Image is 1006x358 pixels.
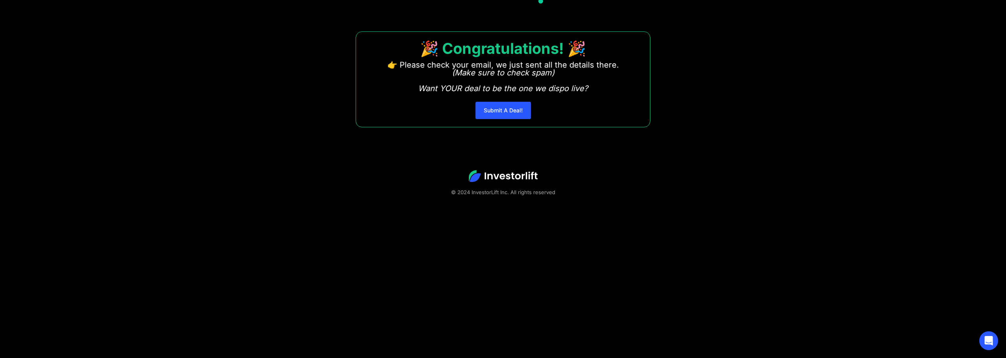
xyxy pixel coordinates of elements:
em: (Make sure to check spam) Want YOUR deal to be the one we dispo live? [418,68,588,93]
a: Submit A Deal! [475,102,531,119]
strong: 🎉 Congratulations! 🎉 [420,39,586,57]
div: © 2024 InvestorLift Inc. All rights reserved [28,188,978,196]
div: Open Intercom Messenger [979,331,998,350]
p: 👉 Please check your email, we just sent all the details there. ‍ [387,61,619,92]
